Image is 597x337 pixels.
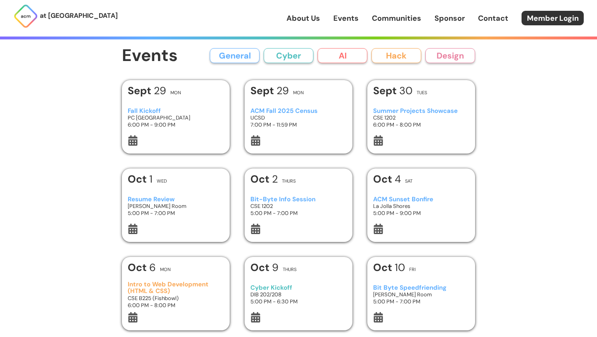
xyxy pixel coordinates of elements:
h3: ACM Fall 2025 Census [250,107,347,115]
button: AI [318,48,367,63]
h3: Intro to Web Development (HTML & CSS) [128,281,224,295]
h2: Mon [170,90,181,95]
a: Contact [478,13,508,24]
h2: Fri [409,267,416,272]
b: Oct [250,172,272,186]
a: Member Login [522,11,584,25]
b: Sept [250,84,277,98]
h3: [PERSON_NAME] Room [128,203,224,210]
img: ACM Logo [13,4,38,29]
h3: 6:00 PM - 9:00 PM [128,121,224,128]
h3: 6:00 PM - 8:00 PM [373,121,470,128]
button: Design [425,48,475,63]
h3: 5:00 PM - 7:00 PM [250,210,347,217]
h3: CSE 1202 [373,114,470,121]
h3: Bit-Byte Info Session [250,196,347,203]
h3: 5:00 PM - 7:00 PM [373,298,470,305]
h1: 29 [250,85,289,96]
h1: 6 [128,262,156,273]
h3: UCSD [250,114,347,121]
h3: CSE B225 (Fishbowl) [128,295,224,302]
h3: 5:00 PM - 9:00 PM [373,210,470,217]
b: Oct [250,261,272,274]
h3: Bit Byte Speedfriending [373,284,470,291]
h1: 30 [373,85,413,96]
h2: Tues [417,90,427,95]
a: Sponsor [434,13,465,24]
h1: 1 [128,174,153,184]
b: Oct [373,172,395,186]
a: Communities [372,13,421,24]
h3: Cyber Kickoff [250,284,347,291]
h1: 29 [128,85,166,96]
h3: Summer Projects Showcase [373,107,470,115]
button: General [210,48,260,63]
p: at [GEOGRAPHIC_DATA] [40,10,118,21]
h3: PC [GEOGRAPHIC_DATA] [128,114,224,121]
b: Oct [128,172,149,186]
h1: 10 [373,262,405,273]
h3: ACM Sunset Bonfire [373,196,470,203]
h2: Wed [157,179,167,183]
b: Oct [373,261,395,274]
h3: 5:00 PM - 7:00 PM [128,210,224,217]
h2: Thurs [282,179,296,183]
a: at [GEOGRAPHIC_DATA] [13,4,118,29]
b: Oct [128,261,149,274]
h1: 2 [250,174,278,184]
h3: 6:00 PM - 8:00 PM [128,302,224,309]
h3: [PERSON_NAME] Room [373,291,470,298]
button: Hack [371,48,421,63]
a: Events [333,13,359,24]
b: Sept [128,84,154,98]
h2: Thurs [283,267,296,272]
h1: 9 [250,262,279,273]
button: Cyber [264,48,313,63]
h3: DIB 202/208 [250,291,347,298]
h1: Events [122,46,178,65]
h2: Mon [293,90,304,95]
h3: 5:00 PM - 6:30 PM [250,298,347,305]
h3: Resume Review [128,196,224,203]
h3: Fall Kickoff [128,107,224,115]
h3: La Jolla Shores [373,203,470,210]
b: Sept [373,84,399,98]
h2: Sat [405,179,413,183]
h2: Mon [160,267,171,272]
a: About Us [286,13,320,24]
h1: 4 [373,174,401,184]
h3: CSE 1202 [250,203,347,210]
h3: 7:00 PM - 11:59 PM [250,121,347,128]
